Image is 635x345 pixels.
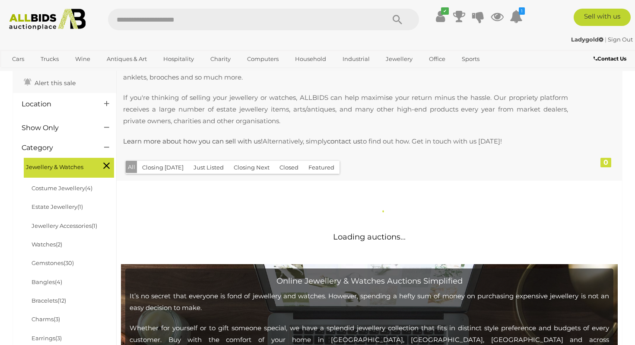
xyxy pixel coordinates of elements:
a: Watches(2) [32,241,62,248]
button: Just Listed [188,161,229,174]
a: Sports [456,52,485,66]
a: ✔ [434,9,447,24]
img: Allbids.com.au [5,9,90,30]
b: Contact Us [594,55,626,62]
span: (30) [63,259,74,266]
a: Antiques & Art [101,52,152,66]
span: (1) [77,203,83,210]
a: [GEOGRAPHIC_DATA] [6,66,79,80]
button: Closing Next [229,161,275,174]
a: Jewellery Accessories(1) [32,222,97,229]
a: Estate Jewellery(1) [32,203,83,210]
a: Costume Jewellery(4) [32,185,92,192]
button: Closing [DATE] [137,161,189,174]
p: Our online auctions feature a broad assortment of lockets, pendants, sterling jewellery, assorted... [123,60,568,83]
span: (4) [85,185,92,192]
button: Closed [274,161,304,174]
i: 1 [519,7,525,15]
a: Sell with us [574,9,631,26]
span: (1) [92,222,97,229]
a: 1 [510,9,523,24]
h4: Location [22,100,91,108]
p: If you're thinking of selling your jewellery or watches, ALLBIDS can help maximise your return mi... [123,92,568,127]
h4: Show Only [22,124,91,132]
a: Household [289,52,332,66]
button: Featured [303,161,340,174]
a: Wine [70,52,96,66]
a: Bangles(4) [32,278,62,285]
p: Alternatively, simply to find out how. Get in touch with us [DATE]! [123,135,568,147]
i: ✔ [441,7,449,15]
p: It’s no secret that everyone is fond of jewellery and watches. However, spending a hefty sum of m... [130,290,609,313]
a: Office [423,52,451,66]
button: Search [376,9,419,30]
strong: Ladygold [571,36,603,43]
a: Hospitality [158,52,200,66]
h2: Online Jewellery & Watches Auctions Simplified [130,277,609,286]
a: Earrings(3) [32,335,62,342]
a: Industrial [337,52,375,66]
a: Learn more about how you can sell with us! [123,137,263,145]
a: Gemstones(30) [32,259,74,266]
a: Alert this sale [22,76,78,89]
span: (12) [57,297,66,304]
span: (2) [56,241,62,248]
a: Sign Out [608,36,633,43]
span: (3) [54,316,60,323]
h4: Category [22,144,91,152]
span: | [605,36,606,43]
span: Alert this sale [32,79,76,87]
a: Jewellery [380,52,418,66]
button: All [126,161,137,173]
a: Contact Us [594,54,629,64]
a: Charms(3) [32,316,60,323]
div: 0 [600,158,611,167]
a: contact us [327,137,360,145]
a: Cars [6,52,30,66]
span: (4) [55,278,62,285]
a: Bracelets(12) [32,297,66,304]
a: Computers [241,52,284,66]
a: Ladygold [571,36,605,43]
a: Charity [205,52,236,66]
span: Jewellery & Watches [26,160,91,172]
span: (3) [55,335,62,342]
a: Trucks [35,52,64,66]
span: Loading auctions... [333,232,406,242]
